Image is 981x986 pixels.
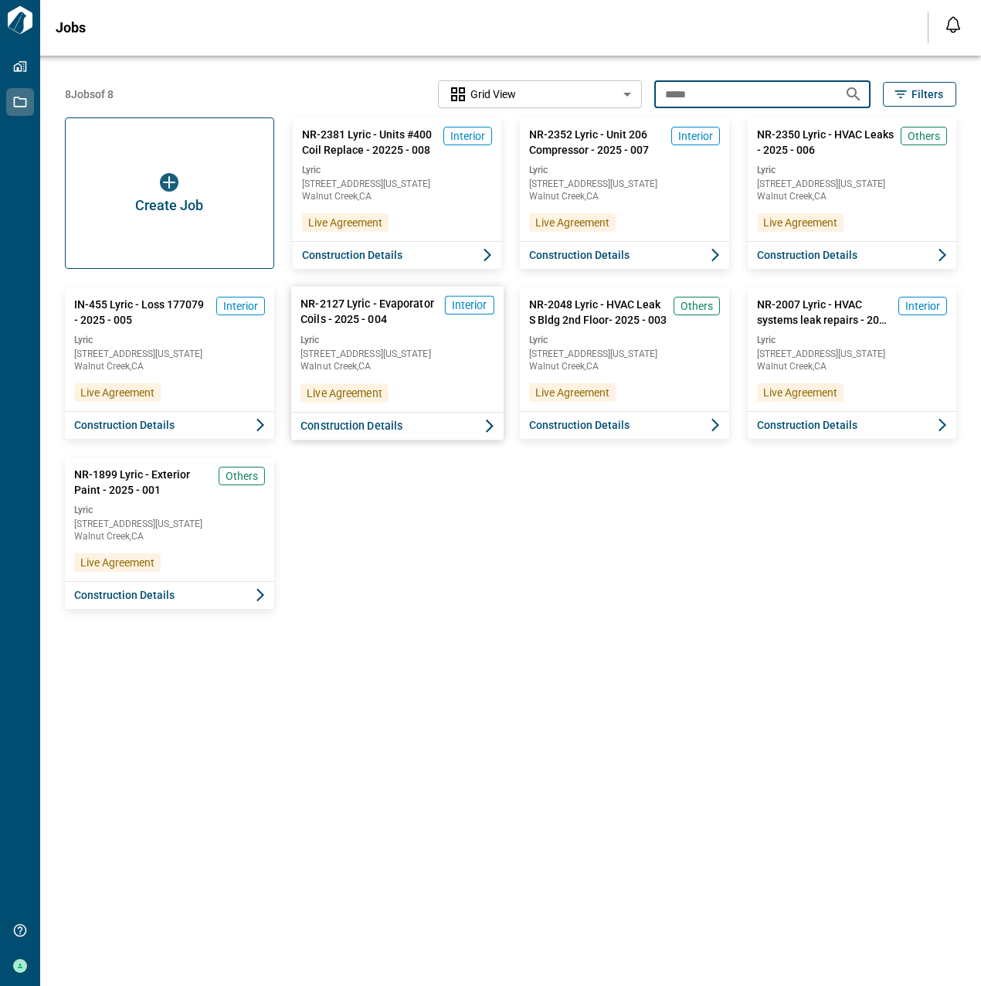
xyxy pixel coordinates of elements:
span: Lyric [300,333,494,345]
button: Construction Details [520,241,729,269]
button: Construction Details [65,581,274,609]
span: Live Agreement [80,385,154,400]
span: Lyric [74,334,265,346]
span: Walnut Creek , CA [757,192,948,201]
span: [STREET_ADDRESS][US_STATE] [74,519,265,529]
span: Live Agreement [763,215,837,230]
span: NR-2007 Lyric - HVAC systems leak repairs - 2025 - 002 [757,297,893,328]
span: Lyric [74,504,265,516]
img: icon button [160,173,178,192]
span: [STREET_ADDRESS][US_STATE] [300,349,494,359]
span: Construction Details [757,247,857,263]
span: [STREET_ADDRESS][US_STATE] [529,349,720,359]
span: Filters [911,87,943,102]
span: [STREET_ADDRESS][US_STATE] [757,179,948,189]
button: Search jobs [838,79,869,110]
span: Interior [223,298,258,314]
span: Others [908,128,940,144]
span: Live Agreement [535,215,609,230]
span: Construction Details [302,247,402,263]
span: 8 Jobs of 8 [65,87,114,102]
span: Walnut Creek , CA [529,362,720,371]
span: Construction Details [74,417,175,433]
span: Lyric [757,334,948,346]
span: Construction Details [74,587,175,603]
span: Construction Details [757,417,857,433]
span: NR-2127 Lyric - Evaporator Coils - 2025 - 004 [300,296,438,328]
span: Walnut Creek , CA [302,192,493,201]
span: NR-2381 Lyric - Units #400 Coil Replace - 20225 - 008 [302,127,438,158]
span: Interior [678,128,713,144]
button: Construction Details [748,241,957,269]
span: Walnut Creek , CA [74,362,265,371]
span: Create Job [135,198,203,213]
span: Construction Details [529,417,630,433]
span: Construction Details [529,247,630,263]
span: Lyric [302,164,493,176]
span: Grid View [470,87,516,102]
span: Walnut Creek , CA [74,532,265,541]
span: NR-2048 Lyric - HVAC Leak S Bldg 2nd Floor- 2025 - 003 [529,297,667,328]
span: Interior [450,128,485,144]
span: Live Agreement [535,385,609,400]
button: Construction Details [65,411,274,439]
span: NR-2352 Lyric - Unit 206 Compressor - 2025 - 007 [529,127,665,158]
span: Live Agreement [308,215,382,230]
span: Jobs [56,20,86,36]
span: Interior [905,298,940,314]
button: Construction Details [293,241,502,269]
div: Without label [438,79,642,110]
button: Open notification feed [941,12,966,37]
button: Construction Details [290,412,503,440]
span: Lyric [757,164,948,176]
span: Live Agreement [763,385,837,400]
span: Interior [451,297,487,313]
span: [STREET_ADDRESS][US_STATE] [757,349,948,359]
button: Construction Details [748,411,957,439]
span: Walnut Creek , CA [757,362,948,371]
span: Live Agreement [307,385,382,400]
span: Others [226,468,258,484]
span: Construction Details [300,418,402,433]
button: Construction Details [520,411,729,439]
span: NR-1899 Lyric - Exterior Paint - 2025 - 001 [74,467,212,498]
span: Lyric [529,334,720,346]
span: Walnut Creek , CA [529,192,720,201]
span: Walnut Creek , CA [300,362,494,371]
button: Filters [883,82,956,107]
span: [STREET_ADDRESS][US_STATE] [529,179,720,189]
span: NR-2350 Lyric - HVAC Leaks - 2025 - 006 [757,127,895,158]
span: Others [681,298,713,314]
span: [STREET_ADDRESS][US_STATE] [74,349,265,359]
span: [STREET_ADDRESS][US_STATE] [302,179,493,189]
span: Lyric [529,164,720,176]
span: Live Agreement [80,555,154,570]
span: IN-455 Lyric - Loss 177079 - 2025 - 005 [74,297,210,328]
